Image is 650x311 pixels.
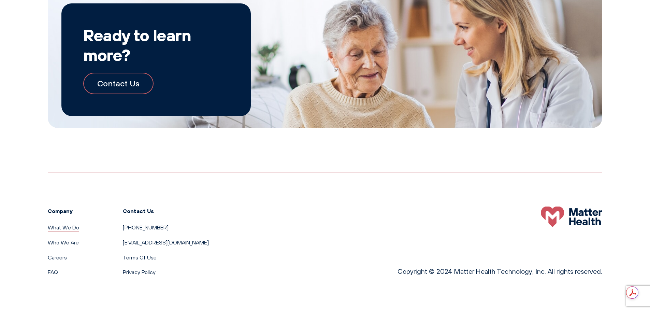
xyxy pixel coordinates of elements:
a: Careers [48,254,67,261]
h2: Ready to learn more? [83,25,229,65]
a: Privacy Policy [123,269,156,275]
a: [EMAIL_ADDRESS][DOMAIN_NAME] [123,239,209,246]
a: FAQ [48,269,58,275]
a: [PHONE_NUMBER] [123,224,169,231]
a: What We Do [48,224,79,231]
h3: Company [48,207,79,215]
a: Terms Of Use [123,254,157,261]
a: Contact Us [83,73,154,94]
h3: Contact Us [123,207,209,215]
a: Who We Are [48,239,79,246]
p: Copyright © 2024 Matter Health Technology, Inc. All rights reserved. [398,266,602,277]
